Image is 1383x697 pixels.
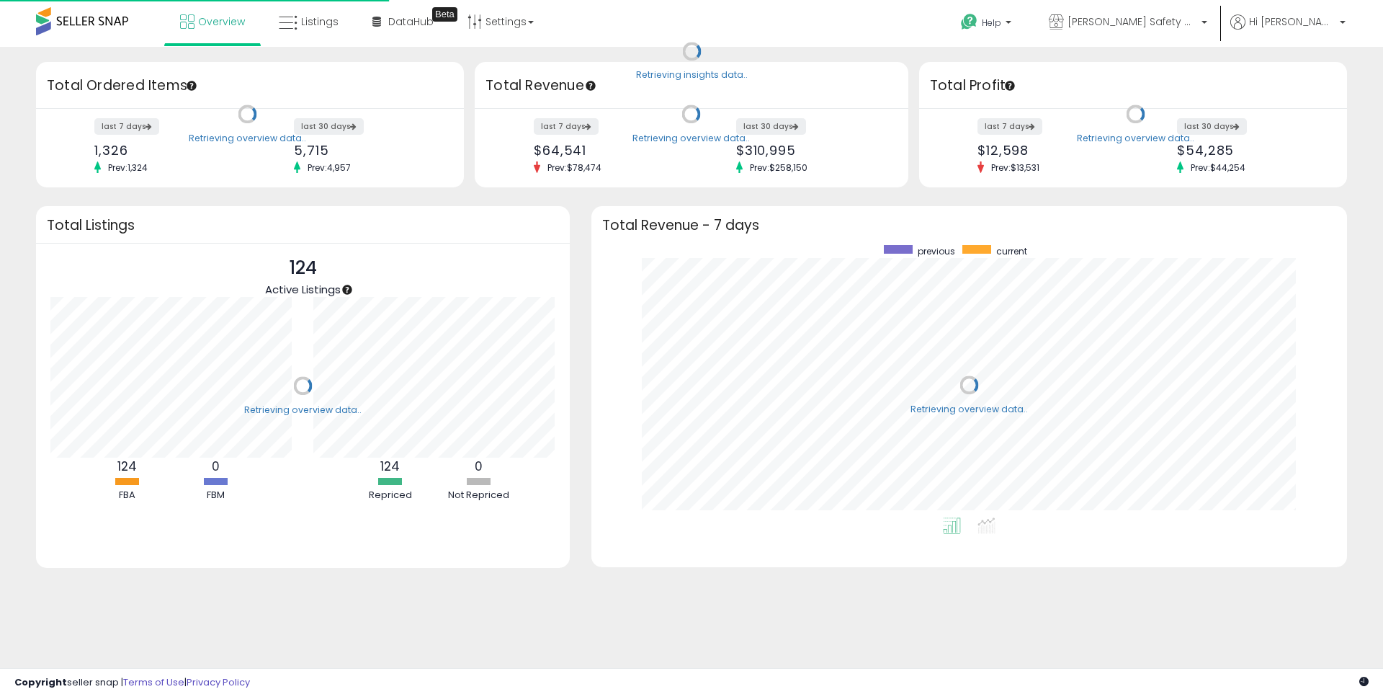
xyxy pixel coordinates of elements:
[1230,14,1346,47] a: Hi [PERSON_NAME]
[198,14,245,29] span: Overview
[1077,132,1194,145] div: Retrieving overview data..
[982,17,1001,29] span: Help
[960,13,978,31] i: Get Help
[1068,14,1197,29] span: [PERSON_NAME] Safety & Supply
[432,7,457,22] div: Tooltip anchor
[1249,14,1335,29] span: Hi [PERSON_NAME]
[244,404,362,417] div: Retrieving overview data..
[388,14,434,29] span: DataHub
[189,132,306,145] div: Retrieving overview data..
[632,132,750,145] div: Retrieving overview data..
[301,14,339,29] span: Listings
[910,403,1028,416] div: Retrieving overview data..
[949,2,1026,47] a: Help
